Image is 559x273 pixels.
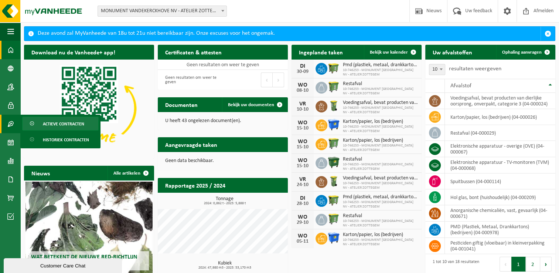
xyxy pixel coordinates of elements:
span: Actieve contracten [43,117,84,131]
span: MONUMENT VANDEKERCKHOVE NV - ATELIER ZOTTEGEM - 10-746253 [98,6,226,16]
div: 15-10 [295,126,310,131]
div: WO [295,139,310,145]
div: WO [295,120,310,126]
iframe: chat widget [4,257,123,273]
h2: Download nu de Vanheede+ app! [24,45,123,59]
span: Bekijk uw kalender [370,50,408,55]
h3: Tonnage [161,196,288,205]
p: U heeft 43 ongelezen document(en). [165,118,280,124]
div: VR [295,176,310,182]
td: Geen resultaten om weer te geven [158,60,288,70]
span: Karton/papier, los (bedrijven) [343,232,418,238]
span: Afvalstof [450,83,471,89]
p: Geen data beschikbaar. [165,158,280,164]
span: MONUMENT VANDEKERCKHOVE NV - ATELIER ZOTTEGEM - 10-746253 [98,6,227,17]
a: Bekijk rapportage [233,192,287,207]
td: restafval (04-000029) [445,125,555,141]
div: 28-10 [295,201,310,206]
td: elektronische apparatuur - TV-monitoren (TVM) (04-000068) [445,157,555,173]
td: voedingsafval, bevat producten van dierlijke oorsprong, onverpakt, categorie 3 (04-000024) [445,93,555,109]
span: 10-746253 - MONUMENT [GEOGRAPHIC_DATA] NV - ATELIER ZOTTEGEM [343,144,418,152]
h2: Ingeplande taken [292,45,350,59]
div: 10-10 [295,107,310,112]
span: Ophaling aanvragen [502,50,542,55]
div: 24-10 [295,182,310,188]
a: Actieve contracten [22,117,99,131]
div: WO [295,233,310,239]
div: WO [295,214,310,220]
div: 30-09 [295,69,310,74]
a: Bekijk uw documenten [222,97,287,112]
div: 05-11 [295,239,310,244]
span: 10-746253 - MONUMENT [GEOGRAPHIC_DATA] NV - ATELIER ZOTTEGEM [343,125,418,134]
span: 2024: 47,980 m3 - 2025: 53,170 m3 [161,266,288,270]
span: 10-746253 - MONUMENT [GEOGRAPHIC_DATA] NV - ATELIER ZOTTEGEM [343,87,418,96]
td: pesticiden giftig (vloeibaar) in kleinverpakking (04-001041) [445,238,555,254]
img: WB-1100-HPE-GN-50 [327,194,340,206]
div: 15-10 [295,164,310,169]
a: Bekijk uw kalender [364,45,421,60]
img: WB-1100-HPE-GN-01 [327,156,340,169]
span: 10-746253 - MONUMENT [GEOGRAPHIC_DATA] NV - ATELIER ZOTTEGEM [343,162,418,171]
label: resultaten weergeven [449,66,501,72]
h2: Uw afvalstoffen [425,45,480,59]
span: Wat betekent de nieuwe RED-richtlijn voor u als klant? [31,254,137,267]
div: VR [295,101,310,107]
button: Previous [261,73,273,87]
div: DI [295,195,310,201]
span: Karton/papier, los (bedrijven) [343,138,418,144]
span: 10-746253 - MONUMENT [GEOGRAPHIC_DATA] NV - ATELIER ZOTTEGEM [343,181,418,190]
div: 08-10 [295,88,310,93]
span: 10 [429,64,445,75]
td: PMD (Plastiek, Metaal, Drankkartons) (bedrijven) (04-000978) [445,222,555,238]
span: Restafval [343,156,418,162]
img: WB-0770-HPE-GN-50 [327,213,340,225]
span: 2024: 0,862 t - 2025: 5,888 t [161,202,288,205]
span: 10-746253 - MONUMENT [GEOGRAPHIC_DATA] NV - ATELIER ZOTTEGEM [343,106,418,115]
span: Pmd (plastiek, metaal, drankkartons) (bedrijven) [343,194,418,200]
button: 2 [526,257,540,272]
img: WB-0770-HPE-GN-50 [327,81,340,93]
td: hol glas, bont (huishoudelijk) (04-000209) [445,189,555,205]
h2: Rapportage 2025 / 2024 [158,178,233,192]
button: 1 [511,257,526,272]
span: Bekijk uw documenten [228,102,274,107]
h3: Kubiek [161,261,288,270]
span: 10-746253 - MONUMENT [GEOGRAPHIC_DATA] NV - ATELIER ZOTTEGEM [343,68,418,77]
div: Deze avond zal MyVanheede van 18u tot 21u niet bereikbaar zijn. Onze excuses voor het ongemak. [38,27,541,41]
button: Next [273,73,284,87]
img: WB-1100-HPE-BE-01 [327,118,340,131]
span: Restafval [343,213,418,219]
span: 10-746253 - MONUMENT [GEOGRAPHIC_DATA] NV - ATELIER ZOTTEGEM [343,200,418,209]
h2: Aangevraagde taken [158,137,225,152]
span: Voedingsafval, bevat producten van dierlijke oorsprong, onverpakt, categorie 3 [343,175,418,181]
td: elektronische apparatuur - overige (OVE) (04-000067) [445,141,555,157]
td: anorganische chemicaliën, vast, gevaarlijk (04-000671) [445,205,555,222]
div: 29-10 [295,220,310,225]
td: karton/papier, los (bedrijven) (04-000026) [445,109,555,125]
div: 1 tot 10 van 18 resultaten [429,256,479,272]
img: WB-0140-HPE-GN-50 [327,175,340,188]
button: Next [540,257,552,272]
img: Download de VHEPlus App [24,60,154,157]
span: Pmd (plastiek, metaal, drankkartons) (bedrijven) [343,62,418,68]
a: Ophaling aanvragen [496,45,555,60]
img: WB-0770-HPE-GN-50 [327,137,340,150]
a: Historiek contracten [22,132,99,146]
button: Previous [500,257,511,272]
span: Historiek contracten [43,133,89,147]
div: DI [295,63,310,69]
span: Restafval [343,81,418,87]
img: WB-1100-HPE-GN-50 [327,62,340,74]
div: Geen resultaten om weer te geven [161,72,219,88]
a: Alle artikelen [108,166,153,181]
div: WO [295,82,310,88]
td: spuitbussen (04-000114) [445,173,555,189]
span: Karton/papier, los (bedrijven) [343,119,418,125]
div: WO [295,158,310,164]
h2: Nieuws [24,166,57,180]
img: WB-0140-HPE-GN-50 [327,100,340,112]
span: 10 [429,64,445,75]
h2: Certificaten & attesten [158,45,229,59]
